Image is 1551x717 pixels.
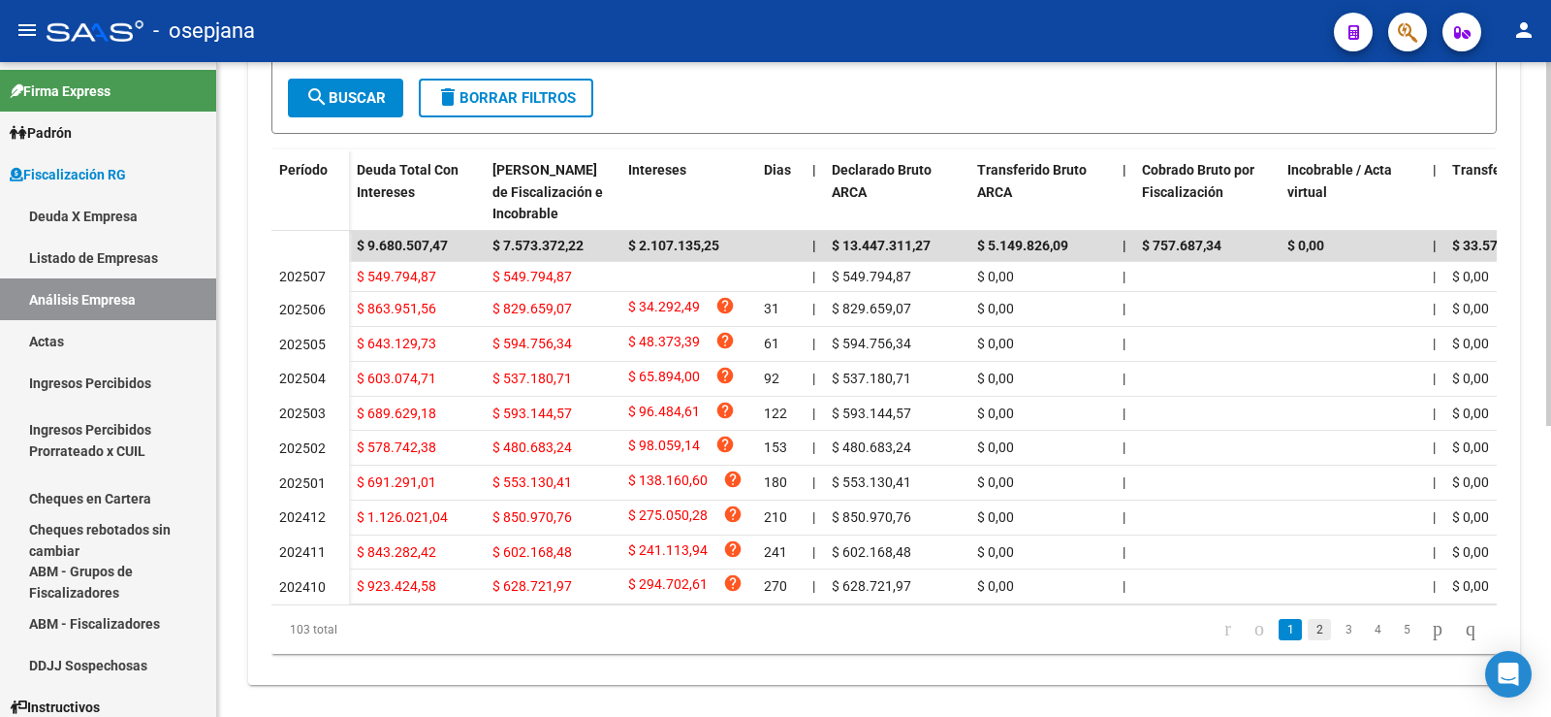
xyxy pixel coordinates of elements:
[832,269,911,284] span: $ 549.794,87
[977,440,1014,455] span: $ 0,00
[1452,406,1489,421] span: $ 0,00
[764,336,779,351] span: 61
[357,406,436,421] span: $ 689.629,18
[1123,371,1125,386] span: |
[357,238,448,253] span: $ 9.680.507,47
[812,162,816,178] span: |
[812,371,815,386] span: |
[1433,578,1436,594] span: |
[812,406,815,421] span: |
[1392,613,1421,646] li: page 5
[279,302,326,317] span: 202506
[492,162,603,222] span: [PERSON_NAME] de Fiscalización e Incobrable
[756,149,805,235] datatable-header-cell: Dias
[1452,544,1489,560] span: $ 0,00
[1123,301,1125,316] span: |
[1433,474,1436,490] span: |
[628,505,708,531] span: $ 275.050,28
[492,301,572,316] span: $ 829.659,07
[271,605,513,654] div: 103 total
[715,296,735,315] i: help
[1433,440,1436,455] span: |
[485,149,620,235] datatable-header-cell: Deuda Bruta Neto de Fiscalización e Incobrable
[279,162,328,178] span: Período
[832,544,911,560] span: $ 602.168,48
[1395,619,1418,640] a: 5
[1452,371,1489,386] span: $ 0,00
[832,474,911,490] span: $ 553.130,41
[628,162,686,178] span: Intereses
[1279,619,1302,640] a: 1
[1433,544,1436,560] span: |
[812,509,815,525] span: |
[1433,509,1436,525] span: |
[357,440,436,455] span: $ 578.742,38
[279,371,326,386] span: 202504
[1123,474,1125,490] span: |
[628,331,700,357] span: $ 48.373,39
[492,336,572,351] span: $ 594.756,34
[357,474,436,490] span: $ 691.291,01
[628,366,700,392] span: $ 65.894,00
[1452,578,1489,594] span: $ 0,00
[715,401,735,420] i: help
[436,85,459,109] mat-icon: delete
[492,440,572,455] span: $ 480.683,24
[1123,406,1125,421] span: |
[764,509,787,525] span: 210
[1123,544,1125,560] span: |
[1433,371,1436,386] span: |
[1142,162,1254,200] span: Cobrado Bruto por Fiscalización
[1123,578,1125,594] span: |
[1287,162,1392,200] span: Incobrable / Acta virtual
[1123,440,1125,455] span: |
[1433,301,1436,316] span: |
[832,162,932,200] span: Declarado Bruto ARCA
[628,238,719,253] span: $ 2.107.135,25
[279,509,326,525] span: 202412
[832,406,911,421] span: $ 593.144,57
[1305,613,1334,646] li: page 2
[279,406,326,421] span: 202503
[628,401,700,427] span: $ 96.484,61
[969,149,1115,235] datatable-header-cell: Transferido Bruto ARCA
[1337,619,1360,640] a: 3
[628,470,708,496] span: $ 138.160,60
[1134,149,1280,235] datatable-header-cell: Cobrado Bruto por Fiscalización
[812,544,815,560] span: |
[832,578,911,594] span: $ 628.721,97
[628,539,708,566] span: $ 241.113,94
[492,578,572,594] span: $ 628.721,97
[977,269,1014,284] span: $ 0,00
[357,578,436,594] span: $ 923.424,58
[1452,336,1489,351] span: $ 0,00
[153,10,255,52] span: - osepjana
[1452,474,1489,490] span: $ 0,00
[492,269,572,284] span: $ 549.794,87
[1433,238,1437,253] span: |
[977,238,1068,253] span: $ 5.149.826,09
[357,371,436,386] span: $ 603.074,71
[764,301,779,316] span: 31
[279,440,326,456] span: 202502
[764,578,787,594] span: 270
[812,336,815,351] span: |
[812,269,815,284] span: |
[357,544,436,560] span: $ 843.282,42
[977,301,1014,316] span: $ 0,00
[1433,406,1436,421] span: |
[1424,619,1451,640] a: go to next page
[1433,336,1436,351] span: |
[492,371,572,386] span: $ 537.180,71
[628,435,700,461] span: $ 98.059,14
[977,578,1014,594] span: $ 0,00
[832,371,911,386] span: $ 537.180,71
[812,474,815,490] span: |
[492,544,572,560] span: $ 602.168,48
[492,509,572,525] span: $ 850.970,76
[723,505,743,524] i: help
[305,85,329,109] mat-icon: search
[1485,651,1532,698] div: Open Intercom Messenger
[977,371,1014,386] span: $ 0,00
[357,509,448,525] span: $ 1.126.021,04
